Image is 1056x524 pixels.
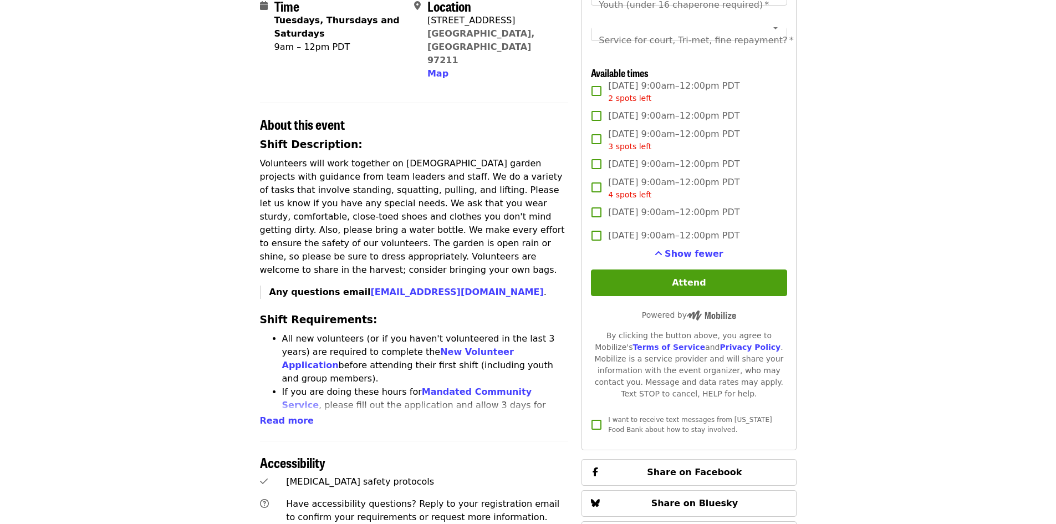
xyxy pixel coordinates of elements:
[608,176,739,201] span: [DATE] 9:00am–12:00pm PDT
[655,247,723,261] button: See more timeslots
[581,490,796,517] button: Share on Bluesky
[581,459,796,486] button: Share on Facebook
[591,269,787,296] button: Attend
[591,330,787,400] div: By clicking the button above, you agree to Mobilize's and . Mobilize is a service provider and wi...
[282,385,569,439] li: If you are doing these hours for , please fill out the application and allow 3 days for approval....
[286,475,568,489] div: [MEDICAL_DATA] safety protocols
[414,1,421,11] i: map-marker-alt icon
[260,114,345,134] span: About this event
[608,128,739,152] span: [DATE] 9:00am–12:00pm PDT
[260,414,314,428] button: Read more
[642,311,736,319] span: Powered by
[427,14,559,27] div: [STREET_ADDRESS]
[260,415,314,426] span: Read more
[260,157,569,277] p: Volunteers will work together on [DEMOGRAPHIC_DATA] garden projects with guidance from team leade...
[665,248,723,259] span: Show fewer
[720,343,780,352] a: Privacy Policy
[260,498,269,509] i: question-circle icon
[608,94,651,103] span: 2 spots left
[260,139,363,150] strong: Shift Description:
[260,314,377,325] strong: Shift Requirements:
[260,1,268,11] i: calendar icon
[260,452,325,472] span: Accessibility
[608,229,739,242] span: [DATE] 9:00am–12:00pm PDT
[687,311,736,320] img: Powered by Mobilize
[269,287,544,297] strong: Any questions email
[370,287,543,297] a: [EMAIL_ADDRESS][DOMAIN_NAME]
[608,157,739,171] span: [DATE] 9:00am–12:00pm PDT
[608,190,651,199] span: 4 spots left
[260,476,268,487] i: check icon
[274,40,405,54] div: 9am – 12pm PDT
[647,467,742,477] span: Share on Facebook
[608,79,739,104] span: [DATE] 9:00am–12:00pm PDT
[632,343,705,352] a: Terms of Service
[768,20,783,35] button: Open
[274,15,400,39] strong: Tuesdays, Thursdays and Saturdays
[286,498,559,522] span: Have accessibility questions? Reply to your registration email to confirm your requirements or re...
[608,142,651,151] span: 3 spots left
[282,347,514,370] a: New Volunteer Application
[427,68,448,79] span: Map
[269,286,569,299] p: .
[427,67,448,80] button: Map
[651,498,738,508] span: Share on Bluesky
[427,28,535,65] a: [GEOGRAPHIC_DATA], [GEOGRAPHIC_DATA] 97211
[608,109,739,123] span: [DATE] 9:00am–12:00pm PDT
[591,65,649,80] span: Available times
[608,206,739,219] span: [DATE] 9:00am–12:00pm PDT
[282,332,569,385] li: All new volunteers (or if you haven't volunteered in the last 3 years) are required to complete t...
[608,416,772,434] span: I want to receive text messages from [US_STATE] Food Bank about how to stay involved.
